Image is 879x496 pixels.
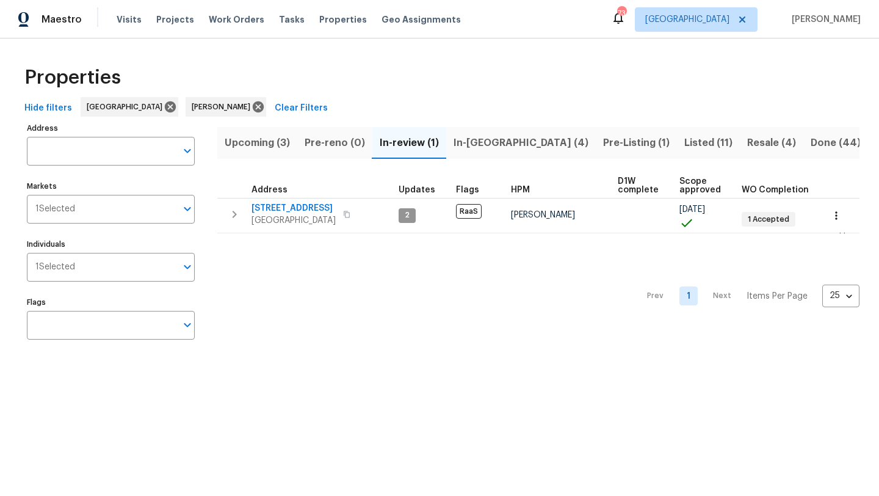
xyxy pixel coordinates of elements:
label: Individuals [27,241,195,248]
button: Open [179,258,196,275]
span: [GEOGRAPHIC_DATA] [251,214,336,227]
span: Flags [456,186,479,194]
span: Projects [156,13,194,26]
span: Clear Filters [275,101,328,116]
span: D1W complete [618,177,659,194]
span: In-review (1) [380,134,439,151]
span: Hide filters [24,101,72,116]
span: Updates [399,186,435,194]
span: Geo Assignments [382,13,461,26]
span: 1 Accepted [743,214,794,225]
span: Scope approved [679,177,721,194]
nav: Pagination Navigation [635,241,859,352]
button: Open [179,316,196,334]
span: [DATE] [679,205,705,214]
span: WO Completion [742,186,809,194]
span: Address [251,186,288,194]
span: Work Orders [209,13,264,26]
span: Pre-Listing (1) [603,134,670,151]
span: Done (44) [811,134,861,151]
span: [STREET_ADDRESS] [251,202,336,214]
p: Items Per Page [747,290,808,302]
span: Listed (11) [684,134,733,151]
span: [PERSON_NAME] [192,101,255,113]
span: Properties [24,71,121,84]
span: [GEOGRAPHIC_DATA] [87,101,167,113]
button: Hide filters [20,97,77,120]
span: 2 [400,210,414,221]
button: Open [179,200,196,217]
span: Visits [117,13,142,26]
a: Goto page 1 [679,286,698,305]
button: Clear Filters [270,97,333,120]
div: [PERSON_NAME] [186,97,266,117]
label: Address [27,125,195,132]
span: Tasks [279,15,305,24]
span: HPM [511,186,530,194]
span: Resale (4) [747,134,796,151]
span: Properties [319,13,367,26]
span: [GEOGRAPHIC_DATA] [645,13,729,26]
div: 25 [822,280,859,312]
button: Open [179,142,196,159]
span: 1 Selected [35,204,75,214]
span: [PERSON_NAME] [787,13,861,26]
span: 1 Selected [35,262,75,272]
span: RaaS [456,204,482,219]
div: [GEOGRAPHIC_DATA] [81,97,178,117]
span: In-[GEOGRAPHIC_DATA] (4) [454,134,588,151]
span: [PERSON_NAME] [511,211,575,219]
span: Pre-reno (0) [305,134,365,151]
label: Markets [27,183,195,190]
span: Upcoming (3) [225,134,290,151]
label: Flags [27,299,195,306]
span: Maestro [42,13,82,26]
div: 73 [617,7,626,20]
